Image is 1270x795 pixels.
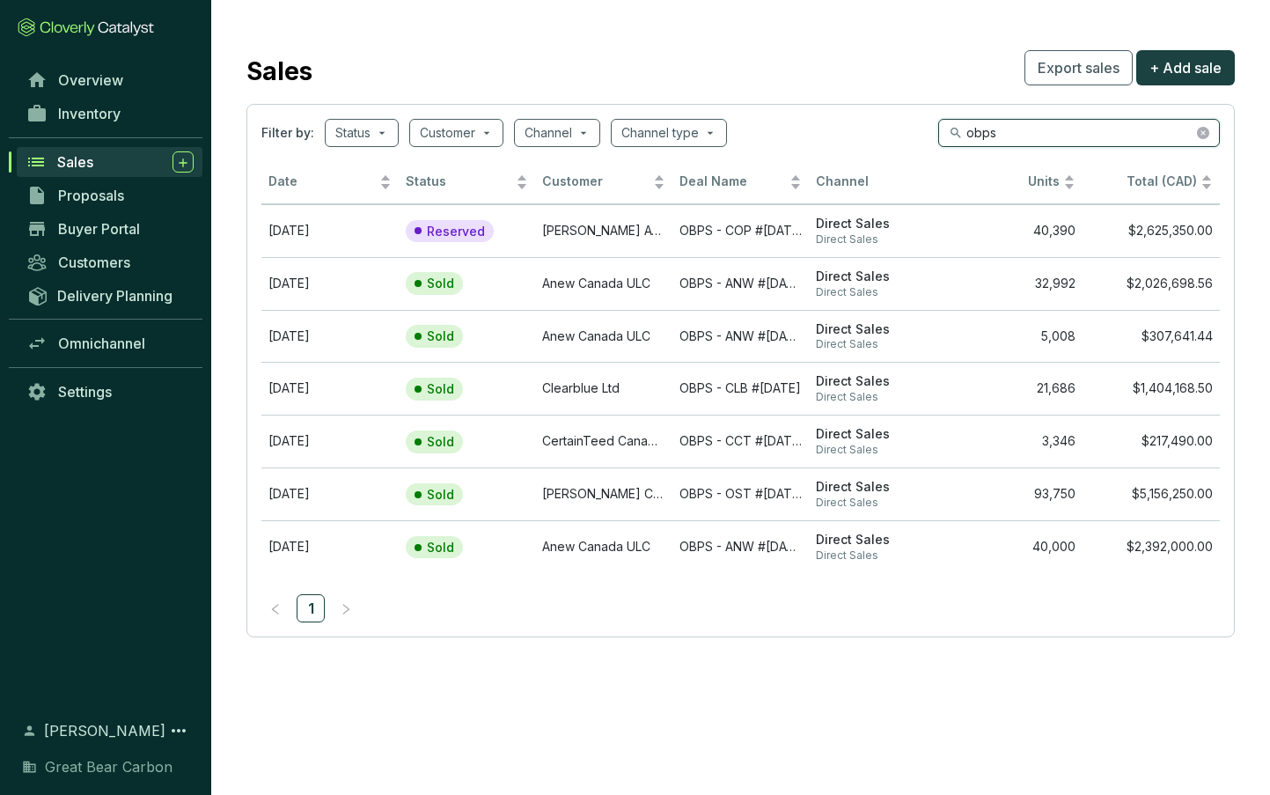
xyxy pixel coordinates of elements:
th: Customer [535,161,672,204]
td: OBPS - COP #2025-10-10 [672,204,810,257]
td: Clearblue Ltd [535,362,672,415]
input: Search by deal name or project name... [966,123,1193,143]
a: Sales [17,147,202,177]
a: 1 [297,595,324,622]
button: + Add sale [1136,50,1235,85]
p: Sold [427,328,454,344]
span: Direct Sales [816,479,939,496]
td: OBPS - ANW #2025-10-09 [672,310,810,363]
td: OBPS - CCT #2025-10-07 [672,415,810,467]
a: Overview [18,65,202,95]
button: left [261,594,290,622]
span: Settings [58,383,112,401]
span: Buyer Portal [58,220,140,238]
span: Date [268,173,376,190]
span: Direct Sales [816,269,939,285]
p: Sold [427,381,454,397]
span: Total (CAD) [1127,173,1197,188]
a: Settings [18,377,202,407]
td: Oct 10 2025 [261,204,399,257]
span: Direct Sales [816,373,939,390]
li: Previous Page [261,594,290,622]
span: Delivery Planning [57,287,173,305]
span: Direct Sales [816,285,939,299]
td: Oct 30 2025 [261,415,399,467]
p: Sold [427,276,454,291]
span: Direct Sales [816,443,939,457]
td: $2,625,350.00 [1083,204,1220,257]
td: 3,346 [946,415,1083,467]
span: Direct Sales [816,426,939,443]
span: Customer [542,173,650,190]
button: right [332,594,360,622]
td: Ostrom Climate [535,467,672,520]
td: 40,390 [946,204,1083,257]
td: OBPS - ANW #2025-07-29 [672,520,810,573]
span: left [269,603,282,615]
td: Anew Canada ULC [535,520,672,573]
span: [PERSON_NAME] [44,720,165,741]
td: $2,392,000.00 [1083,520,1220,573]
td: CertainTeed Canada, Inc [535,415,672,467]
p: Reserved [427,224,485,239]
td: OBPS - OST #2025-09-17 [672,467,810,520]
span: Customers [58,254,130,271]
td: $2,026,698.56 [1083,257,1220,310]
td: Oct 09 2025 [261,257,399,310]
span: Proposals [58,187,124,204]
td: Oct 07 2025 [261,362,399,415]
th: Status [399,161,536,204]
li: Next Page [332,594,360,622]
td: $217,490.00 [1083,415,1220,467]
span: Direct Sales [816,390,939,404]
td: Anew Canada ULC [535,257,672,310]
th: Date [261,161,399,204]
span: Units [953,173,1061,190]
td: OBPS - CLB #2025-10-07 [672,362,810,415]
a: Buyer Portal [18,214,202,244]
span: right [340,603,352,615]
span: Great Bear Carbon [45,756,173,777]
span: Direct Sales [816,548,939,563]
p: Sold [427,434,454,450]
span: Direct Sales [816,532,939,548]
th: Units [946,161,1083,204]
span: Direct Sales [816,232,939,247]
span: Deal Name [679,173,787,190]
td: Stephen Avenue Marketing [535,204,672,257]
td: 93,750 [946,467,1083,520]
button: close-circle [1197,127,1209,139]
span: Filter by: [261,124,314,142]
td: Jul 28 2025 [261,520,399,573]
span: + Add sale [1149,57,1222,78]
button: Export sales [1024,50,1133,85]
a: Omnichannel [18,328,202,358]
h2: Sales [246,53,312,90]
span: Sales [57,153,93,171]
li: 1 [297,594,325,622]
span: Direct Sales [816,496,939,510]
a: Proposals [18,180,202,210]
a: Delivery Planning [18,281,202,310]
a: Inventory [18,99,202,129]
td: 21,686 [946,362,1083,415]
span: Export sales [1038,57,1120,78]
span: Direct Sales [816,321,939,338]
span: Status [406,173,513,190]
td: OBPS - ANW #2025-10-10 [672,257,810,310]
td: Oct 09 2025 [261,310,399,363]
td: 32,992 [946,257,1083,310]
span: Inventory [58,105,121,122]
td: $1,404,168.50 [1083,362,1220,415]
th: Channel [809,161,946,204]
td: 40,000 [946,520,1083,573]
span: Direct Sales [816,216,939,232]
td: $307,641.44 [1083,310,1220,363]
span: Direct Sales [816,337,939,351]
p: Sold [427,487,454,503]
span: Omnichannel [58,335,145,352]
td: Anew Canada ULC [535,310,672,363]
a: Customers [18,247,202,277]
td: $5,156,250.00 [1083,467,1220,520]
